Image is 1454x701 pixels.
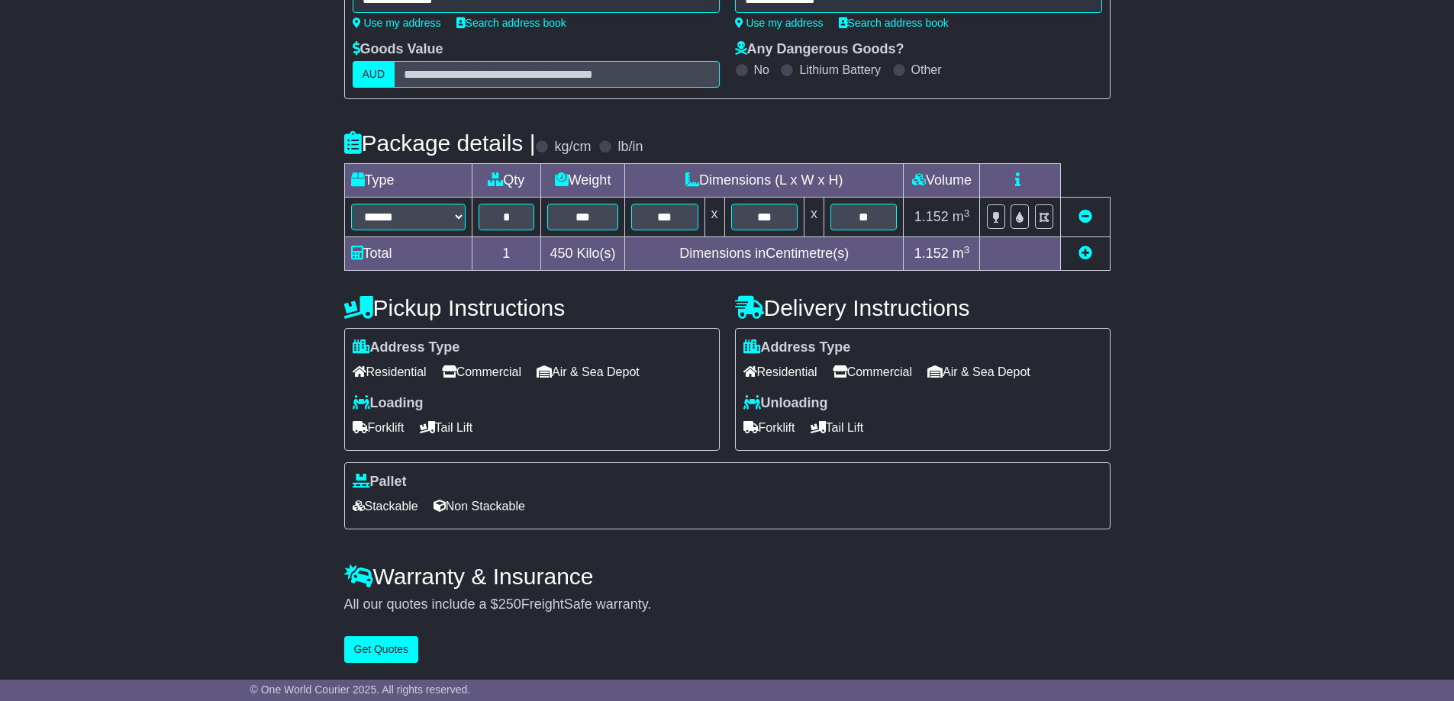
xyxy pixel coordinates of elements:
[344,295,720,320] h4: Pickup Instructions
[964,207,970,219] sup: 3
[1078,209,1092,224] a: Remove this item
[911,63,942,77] label: Other
[250,683,471,696] span: © One World Courier 2025. All rights reserved.
[353,360,427,384] span: Residential
[353,61,395,88] label: AUD
[344,164,472,198] td: Type
[537,360,640,384] span: Air & Sea Depot
[353,17,441,29] a: Use my address
[353,474,407,490] label: Pallet
[953,246,970,261] span: m
[743,339,851,356] label: Address Type
[914,246,949,261] span: 1.152
[353,395,424,412] label: Loading
[344,596,1111,613] div: All our quotes include a $ FreightSafe warranty.
[344,130,536,156] h4: Package details |
[353,339,460,356] label: Address Type
[344,636,419,663] button: Get Quotes
[625,237,904,271] td: Dimensions in Centimetre(s)
[498,596,521,612] span: 250
[353,494,418,518] span: Stackable
[456,17,566,29] a: Search address book
[743,416,795,439] span: Forklift
[541,164,625,198] td: Weight
[1078,246,1092,261] a: Add new item
[964,244,970,256] sup: 3
[927,360,1030,384] span: Air & Sea Depot
[554,139,591,156] label: kg/cm
[754,63,769,77] label: No
[472,164,541,198] td: Qty
[735,295,1111,320] h4: Delivery Instructions
[434,494,525,518] span: Non Stackable
[704,198,724,237] td: x
[953,209,970,224] span: m
[541,237,625,271] td: Kilo(s)
[914,209,949,224] span: 1.152
[735,17,824,29] a: Use my address
[344,564,1111,589] h4: Warranty & Insurance
[442,360,521,384] span: Commercial
[353,41,443,58] label: Goods Value
[804,198,824,237] td: x
[743,395,828,412] label: Unloading
[833,360,912,384] span: Commercial
[344,237,472,271] td: Total
[353,416,405,439] span: Forklift
[550,246,573,261] span: 450
[625,164,904,198] td: Dimensions (L x W x H)
[472,237,541,271] td: 1
[799,63,881,77] label: Lithium Battery
[617,139,643,156] label: lb/in
[839,17,949,29] a: Search address book
[735,41,904,58] label: Any Dangerous Goods?
[420,416,473,439] span: Tail Lift
[904,164,980,198] td: Volume
[811,416,864,439] span: Tail Lift
[743,360,817,384] span: Residential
